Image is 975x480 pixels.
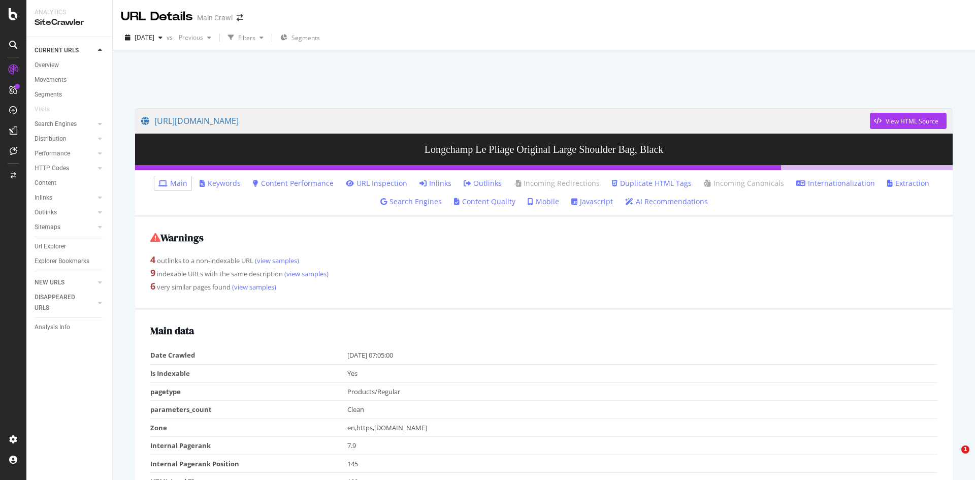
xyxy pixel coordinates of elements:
div: Main Crawl [197,13,233,23]
a: DISAPPEARED URLS [35,292,95,313]
a: Movements [35,75,105,85]
button: Filters [224,29,268,46]
a: AI Recommendations [625,197,708,207]
a: Duplicate HTML Tags [612,178,692,188]
td: Products/Regular [347,382,938,401]
div: Filters [238,34,255,42]
td: Zone [150,419,347,437]
div: URL Details [121,8,193,25]
span: vs [167,33,175,42]
td: 145 [347,455,938,473]
a: Performance [35,148,95,159]
a: Main [158,178,187,188]
a: (view samples) [253,256,299,265]
a: URL Inspection [346,178,407,188]
div: very similar pages found [150,280,937,293]
a: Explorer Bookmarks [35,256,105,267]
h2: Warnings [150,232,937,243]
a: Search Engines [380,197,442,207]
a: HTTP Codes [35,163,95,174]
div: NEW URLS [35,277,64,288]
a: Inlinks [419,178,451,188]
a: Incoming Redirections [514,178,600,188]
td: Internal Pagerank [150,437,347,455]
a: Segments [35,89,105,100]
a: CURRENT URLS [35,45,95,56]
div: View HTML Source [886,117,938,125]
iframe: Intercom live chat [940,445,965,470]
div: DISAPPEARED URLS [35,292,86,313]
a: [URL][DOMAIN_NAME] [141,108,870,134]
a: Distribution [35,134,95,144]
div: Overview [35,60,59,71]
a: Inlinks [35,193,95,203]
strong: 6 [150,280,155,292]
button: [DATE] [121,29,167,46]
a: Url Explorer [35,241,105,252]
a: Mobile [528,197,559,207]
div: indexable URLs with the same description [150,267,937,280]
div: Distribution [35,134,67,144]
div: Performance [35,148,70,159]
div: Content [35,178,56,188]
a: Internationalization [796,178,875,188]
td: [DATE] 07:05:00 [347,346,938,364]
td: Clean [347,401,938,419]
a: (view samples) [231,282,276,292]
div: Inlinks [35,193,52,203]
a: Search Engines [35,119,95,130]
div: Outlinks [35,207,57,218]
td: pagetype [150,382,347,401]
div: Visits [35,104,50,115]
strong: 9 [150,267,155,279]
a: Overview [35,60,105,71]
td: en,https,[DOMAIN_NAME] [347,419,938,437]
span: Previous [175,33,203,42]
td: Yes [347,364,938,382]
div: arrow-right-arrow-left [237,14,243,21]
a: Content [35,178,105,188]
strong: 4 [150,253,155,266]
div: Search Engines [35,119,77,130]
button: Previous [175,29,215,46]
div: HTTP Codes [35,163,69,174]
td: parameters_count [150,401,347,419]
span: 2025 Sep. 4th [135,33,154,42]
div: Explorer Bookmarks [35,256,89,267]
a: Sitemaps [35,222,95,233]
span: Segments [291,34,320,42]
td: Internal Pagerank Position [150,455,347,473]
div: Segments [35,89,62,100]
td: Date Crawled [150,346,347,364]
a: Outlinks [35,207,95,218]
button: Segments [276,29,324,46]
div: outlinks to a non-indexable URL [150,253,937,267]
a: Outlinks [464,178,502,188]
a: (view samples) [283,269,329,278]
h3: Longchamp Le Pliage Original Large Shoulder Bag, Black [135,134,953,165]
a: Analysis Info [35,322,105,333]
a: Javascript [571,197,613,207]
a: Content Performance [253,178,334,188]
span: 1 [961,445,969,454]
div: Movements [35,75,67,85]
a: Visits [35,104,60,115]
a: Extraction [887,178,929,188]
a: Content Quality [454,197,515,207]
a: Keywords [200,178,241,188]
div: Analysis Info [35,322,70,333]
td: 7.9 [347,437,938,455]
a: NEW URLS [35,277,95,288]
div: Analytics [35,8,104,17]
div: Sitemaps [35,222,60,233]
h2: Main data [150,325,937,336]
a: Incoming Canonicals [704,178,784,188]
div: Url Explorer [35,241,66,252]
div: CURRENT URLS [35,45,79,56]
div: SiteCrawler [35,17,104,28]
td: Is Indexable [150,364,347,382]
button: View HTML Source [870,113,947,129]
